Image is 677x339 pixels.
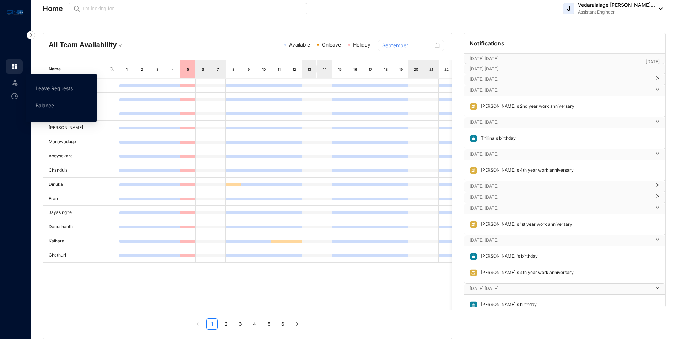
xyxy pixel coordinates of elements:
[470,253,477,260] img: birthday.63217d55a54455b51415ef6ca9a78895.svg
[477,135,516,142] p: Thilina's birthday
[567,5,570,12] span: J
[470,301,477,309] img: birthday.63217d55a54455b51415ef6ca9a78895.svg
[655,90,660,91] span: right
[444,66,450,73] div: 22
[117,42,124,49] img: dropdown.780994ddfa97fca24b89f58b1de131fa.svg
[206,318,218,330] li: 1
[264,319,274,329] a: 5
[470,39,504,48] p: Notifications
[428,66,434,73] div: 21
[464,117,665,128] div: [DATE] [DATE]
[27,31,35,39] img: nav-icon-right.af6afadce00d159da59955279c43614e.svg
[646,58,660,65] p: [DATE]
[43,178,119,192] td: Dinuka
[470,205,651,212] p: [DATE] [DATE]
[578,9,655,16] p: Assistant Engineer
[292,318,303,330] li: Next Page
[655,208,660,209] span: right
[109,66,115,72] img: search.8ce656024d3affaeffe32e5b30621cb7.svg
[352,66,358,73] div: 16
[655,240,660,241] span: right
[470,119,651,126] p: [DATE] [DATE]
[464,64,665,74] div: [DATE] [DATE][DATE]
[368,66,374,73] div: 17
[246,66,252,73] div: 9
[43,163,119,178] td: Chandula
[578,1,655,9] p: Vedaralalage [PERSON_NAME]...
[470,135,477,142] img: birthday.63217d55a54455b51415ef6ca9a78895.svg
[6,59,23,74] li: Home
[261,66,267,73] div: 10
[655,7,663,10] img: dropdown-black.8e83cc76930a90b1a4fdb6d089b7bf3a.svg
[464,235,665,246] div: [DATE] [DATE]
[322,42,341,48] span: Onleave
[43,248,119,263] td: Chathuri
[7,9,23,17] img: logo
[470,103,477,111] img: anniversary.d4fa1ee0abd6497b2d89d817e415bd57.svg
[36,102,54,108] a: Balance
[470,55,646,62] p: [DATE] [DATE]
[170,66,176,73] div: 4
[6,89,23,103] li: Time Attendance
[655,197,660,198] span: right
[464,181,665,192] div: [DATE] [DATE]
[291,66,297,73] div: 12
[289,42,310,48] span: Available
[215,66,221,73] div: 7
[43,149,119,163] td: Abeysekara
[470,76,651,83] p: [DATE] [DATE]
[470,151,651,158] p: [DATE] [DATE]
[43,234,119,248] td: Kalhara
[43,192,119,206] td: Eran
[43,4,63,14] p: Home
[11,79,18,86] img: leave-unselected.2934df6273408c3f84d9.svg
[464,192,665,203] div: [DATE] [DATE]
[277,318,289,330] li: 6
[231,66,237,73] div: 8
[470,183,651,190] p: [DATE] [DATE]
[155,66,161,73] div: 3
[235,319,246,329] a: 3
[470,285,651,292] p: [DATE] [DATE]
[11,63,18,70] img: home.c6720e0a13eba0172344.svg
[470,65,646,72] p: [DATE] [DATE]
[470,269,477,277] img: anniversary.d4fa1ee0abd6497b2d89d817e415bd57.svg
[470,221,477,228] img: anniversary.d4fa1ee0abd6497b2d89d817e415bd57.svg
[49,66,106,72] span: Name
[477,103,574,111] p: [PERSON_NAME]'s 2nd year work anniversary
[249,319,260,329] a: 4
[276,66,282,73] div: 11
[337,66,343,73] div: 15
[655,186,660,187] span: right
[655,122,660,123] span: right
[470,237,651,244] p: [DATE] [DATE]
[221,319,232,329] a: 2
[192,318,204,330] li: Previous Page
[221,318,232,330] li: 2
[36,85,73,91] a: Leave Requests
[655,288,660,290] span: right
[192,318,204,330] button: left
[83,5,303,12] input: I’m looking for...
[477,301,537,309] p: [PERSON_NAME]'s birthday
[470,167,477,174] img: anniversary.d4fa1ee0abd6497b2d89d817e415bd57.svg
[139,66,145,73] div: 2
[464,85,665,96] div: [DATE] [DATE]
[307,66,312,73] div: 13
[464,74,665,85] div: [DATE] [DATE]
[207,319,217,329] a: 1
[477,167,574,174] p: [PERSON_NAME]'s 4th year work anniversary
[292,318,303,330] button: right
[413,66,419,73] div: 20
[383,66,389,73] div: 18
[398,66,404,73] div: 19
[353,42,370,48] span: Holiday
[43,206,119,220] td: Jayasinghe
[464,284,665,294] div: [DATE] [DATE]
[382,42,433,49] input: Select month
[470,194,651,201] p: [DATE] [DATE]
[43,220,119,234] td: Danushanth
